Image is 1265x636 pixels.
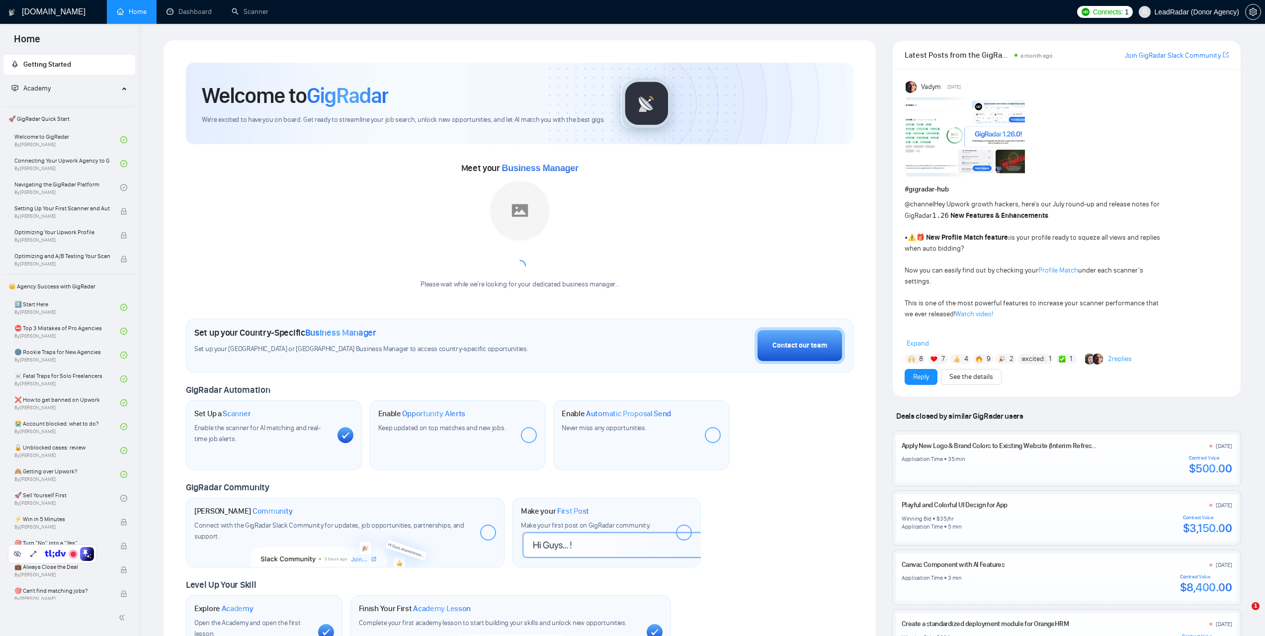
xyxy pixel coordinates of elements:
span: GigRadar Community [186,482,269,493]
h1: Enable [562,409,671,419]
button: Reply [905,369,937,385]
div: $8,400.00 [1180,580,1232,595]
span: By [PERSON_NAME] [14,572,110,578]
span: 🎁 [916,233,925,242]
span: check-circle [120,304,127,311]
h1: Make your [521,506,589,516]
span: Optimizing Your Upwork Profile [14,227,110,237]
span: loading [511,258,528,274]
div: [DATE] [1216,561,1232,569]
a: ❌ How to get banned on UpworkBy[PERSON_NAME] [14,392,120,414]
span: a month ago [1020,52,1053,59]
img: 👍 [953,356,960,363]
span: check-circle [120,136,127,143]
button: Contact our team [755,327,845,364]
a: 😭 Account blocked: what to do?By[PERSON_NAME] [14,416,120,438]
span: lock [120,590,127,597]
span: lock [120,519,127,526]
div: Please wait while we're looking for your dedicated business manager... [415,280,625,289]
span: [DATE] [947,83,961,91]
div: $500.00 [1189,461,1232,476]
a: Apply New Logo & Brand Colors to Existing Website (Interim Refresh for [DOMAIN_NAME]) [902,442,1155,450]
span: 9 [987,354,991,364]
img: placeholder.png [490,181,550,241]
span: Make your first post on GigRadar community. [521,521,650,530]
div: 35 [940,515,947,523]
div: 35 min [948,455,965,463]
a: 🔓 Unblocked cases: reviewBy[PERSON_NAME] [14,440,120,461]
span: By [PERSON_NAME] [14,524,110,530]
span: @channel [905,200,934,208]
span: 1 [1252,602,1260,610]
a: Connecting Your Upwork Agency to GigRadarBy[PERSON_NAME] [14,153,120,175]
img: Vadym [906,81,918,93]
span: Expand [907,339,929,348]
div: 3 min [948,574,962,582]
div: [DATE] [1216,620,1232,628]
h1: Enable [378,409,466,419]
li: Getting Started [3,55,135,75]
code: 1.26 [932,211,949,219]
div: Winning Bid [902,515,931,523]
span: Academy [11,84,51,92]
span: 1 [1049,354,1051,364]
a: 🌚 Rookie Traps for New AgenciesBy[PERSON_NAME] [14,344,120,366]
div: Application Time [902,455,943,463]
span: check-circle [120,447,127,454]
div: $ [936,515,940,523]
span: GigRadar [307,82,388,109]
span: check-circle [120,495,127,502]
a: Reply [913,371,929,382]
a: ☠️ Fatal Traps for Solo FreelancersBy[PERSON_NAME] [14,368,120,390]
a: Canvas Component with AI Features [902,560,1005,569]
a: setting [1245,8,1261,16]
span: check-circle [120,399,127,406]
img: F09AC4U7ATU-image.png [906,97,1025,177]
span: Business Manager [502,163,579,173]
span: Connect with the GigRadar Slack Community for updates, job opportunities, partnerships, and support. [194,521,464,541]
span: GigRadar Automation [186,384,270,395]
span: Business Manager [305,327,376,338]
span: lock [120,208,127,215]
a: 2replies [1108,354,1132,364]
div: Application Time [902,523,943,531]
div: $3,150.00 [1183,521,1232,536]
strong: Profile management upgrades: [908,332,1006,340]
a: Navigating the GigRadar PlatformBy[PERSON_NAME] [14,177,120,198]
h1: # gigradar-hub [905,184,1229,195]
span: lock [120,232,127,239]
span: 2 [1010,354,1013,364]
span: 1 [1125,6,1129,17]
h1: Finish Your First [359,604,471,614]
span: Academy [222,604,253,614]
span: By [PERSON_NAME] [14,237,110,243]
a: Join GigRadar Slack Community [1125,50,1221,61]
img: 🙌 [908,356,915,363]
span: Meet your [461,163,579,174]
h1: Set up your Country-Specific [194,327,376,338]
span: check-circle [120,160,127,167]
span: user [1141,8,1148,15]
iframe: To enrich screen reader interactions, please activate Accessibility in Grammarly extension settings [1231,602,1255,626]
span: Community [253,506,293,516]
span: 👑 Agency Success with GigRadar [4,276,134,296]
span: Never miss any opportunities. [562,424,646,432]
span: By [PERSON_NAME] [14,213,110,219]
img: logo [8,4,15,20]
span: lock [120,256,127,263]
span: rocket [11,61,18,68]
div: Contract Value [1183,515,1232,521]
span: Opportunity Alerts [402,409,465,419]
img: 🎉 [999,356,1006,363]
span: fund-projection-screen [11,85,18,91]
h1: Welcome to [202,82,388,109]
a: searchScanner [232,7,268,16]
div: [DATE] [1216,501,1232,509]
a: Create a standardized deployment module for OrangeHRM [902,620,1069,628]
span: Set up your [GEOGRAPHIC_DATA] or [GEOGRAPHIC_DATA] Business Manager to access country-specific op... [194,345,585,354]
span: Setting Up Your First Scanner and Auto-Bidder [14,203,110,213]
a: ⛔ Top 3 Mistakes of Pro AgenciesBy[PERSON_NAME] [14,320,120,342]
a: Watch video! [955,310,993,318]
div: [DATE] [1216,442,1232,450]
div: 5 min [948,523,962,531]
